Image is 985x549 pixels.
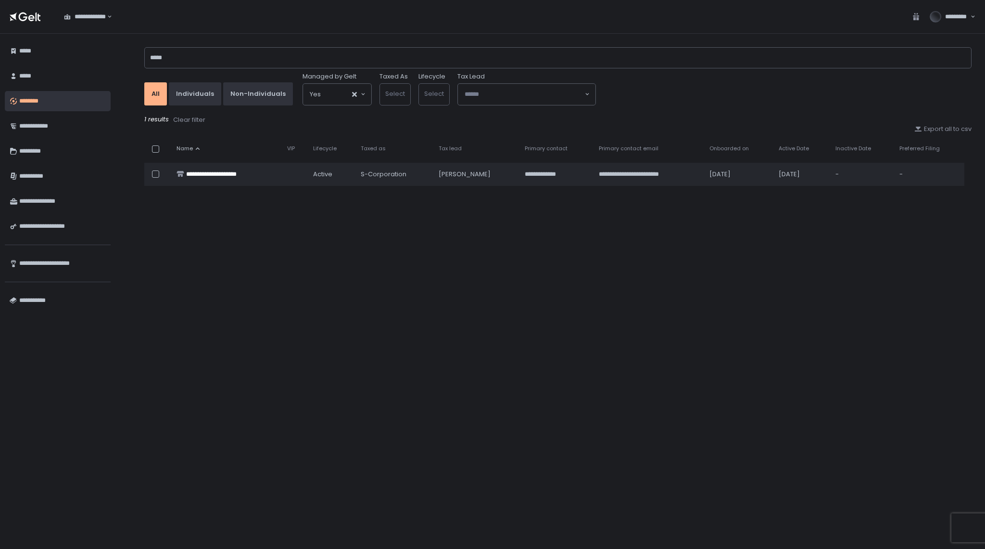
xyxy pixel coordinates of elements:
[379,72,408,81] label: Taxed As
[457,72,485,81] span: Tax Lead
[230,90,286,98] div: Non-Individuals
[352,92,357,97] button: Clear Selected
[385,89,405,98] span: Select
[152,90,160,98] div: All
[144,82,167,105] button: All
[177,145,193,152] span: Name
[303,84,371,105] div: Search for option
[709,145,749,152] span: Onboarded on
[709,170,767,179] div: [DATE]
[458,84,595,105] div: Search for option
[173,116,205,124] div: Clear filter
[361,145,386,152] span: Taxed as
[418,72,445,81] label: Lifecycle
[424,89,444,98] span: Select
[439,170,513,179] div: [PERSON_NAME]
[835,145,871,152] span: Inactive Date
[144,115,972,125] div: 1 results
[835,170,888,179] div: -
[321,90,351,99] input: Search for option
[599,145,658,152] span: Primary contact email
[58,7,112,27] div: Search for option
[899,145,940,152] span: Preferred Filing
[303,72,356,81] span: Managed by Gelt
[313,170,332,179] span: active
[465,90,584,99] input: Search for option
[914,125,972,133] button: Export all to csv
[310,90,321,99] span: Yes
[176,90,214,98] div: Individuals
[439,145,462,152] span: Tax lead
[313,145,337,152] span: Lifecycle
[779,170,824,179] div: [DATE]
[169,82,221,105] button: Individuals
[361,170,427,179] div: S-Corporation
[287,145,295,152] span: VIP
[899,170,959,179] div: -
[779,145,809,152] span: Active Date
[173,115,206,125] button: Clear filter
[525,145,568,152] span: Primary contact
[223,82,293,105] button: Non-Individuals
